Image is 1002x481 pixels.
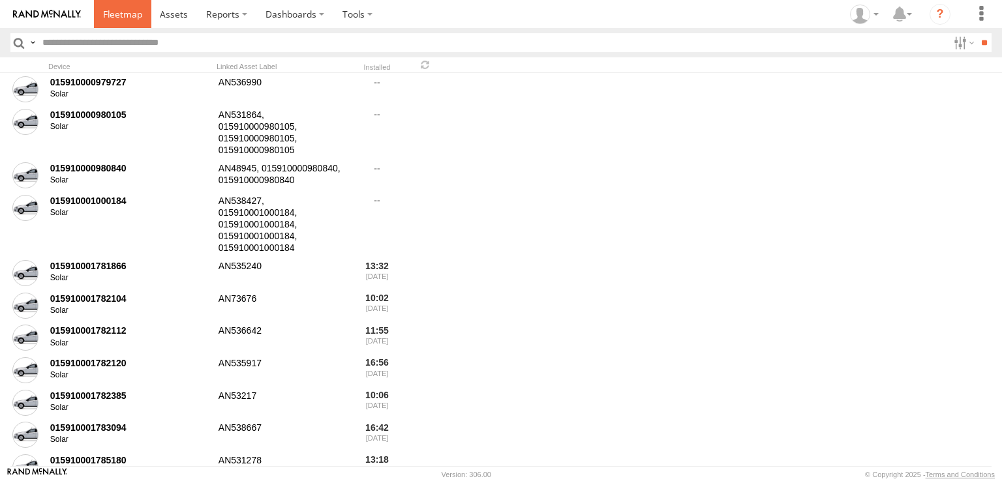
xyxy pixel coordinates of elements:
[50,260,209,272] div: 015910001781866
[50,293,209,304] div: 015910001782104
[442,471,491,478] div: Version: 306.00
[50,195,209,207] div: 015910001000184
[50,338,209,349] div: Solar
[50,109,209,121] div: 015910000980105
[50,454,209,466] div: 015910001785180
[217,107,347,158] div: AN531864, 015910000980105, 015910000980105, 015910000980105
[50,273,209,284] div: Solar
[926,471,995,478] a: Terms and Conditions
[50,390,209,401] div: 015910001782385
[217,160,347,190] div: AN48945, 015910000980840, 015910000980840
[217,258,347,288] div: AN535240
[50,208,209,218] div: Solar
[217,388,347,418] div: AN53217
[50,370,209,381] div: Solar
[949,33,977,52] label: Search Filter Options
[352,65,402,71] div: Installed
[50,76,209,88] div: 015910000979727
[27,33,38,52] label: Search Query
[352,258,402,288] div: 13:32 [DATE]
[50,435,209,445] div: Solar
[352,388,402,418] div: 10:06 [DATE]
[217,62,347,71] div: Linked Asset Label
[50,422,209,433] div: 015910001783094
[352,420,402,450] div: 16:42 [DATE]
[50,162,209,174] div: 015910000980840
[13,10,81,19] img: rand-logo.svg
[50,403,209,413] div: Solar
[50,357,209,369] div: 015910001782120
[865,471,995,478] div: © Copyright 2025 -
[930,4,950,25] i: ?
[50,306,209,316] div: Solar
[48,62,211,71] div: Device
[217,291,347,321] div: AN73676
[7,468,67,481] a: Visit our Website
[217,74,347,104] div: AN536990
[217,323,347,353] div: AN536642
[217,193,347,256] div: AN538427, 015910001000184, 015910001000184, 015910001000184, 015910001000184
[352,291,402,321] div: 10:02 [DATE]
[352,323,402,353] div: 11:55 [DATE]
[50,175,209,186] div: Solar
[417,59,433,71] span: Refresh
[50,122,209,132] div: Solar
[217,355,347,385] div: AN535917
[50,325,209,336] div: 015910001782112
[50,89,209,100] div: Solar
[217,420,347,450] div: AN538667
[845,5,883,24] div: EMMANUEL SOTELO
[352,355,402,385] div: 16:56 [DATE]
